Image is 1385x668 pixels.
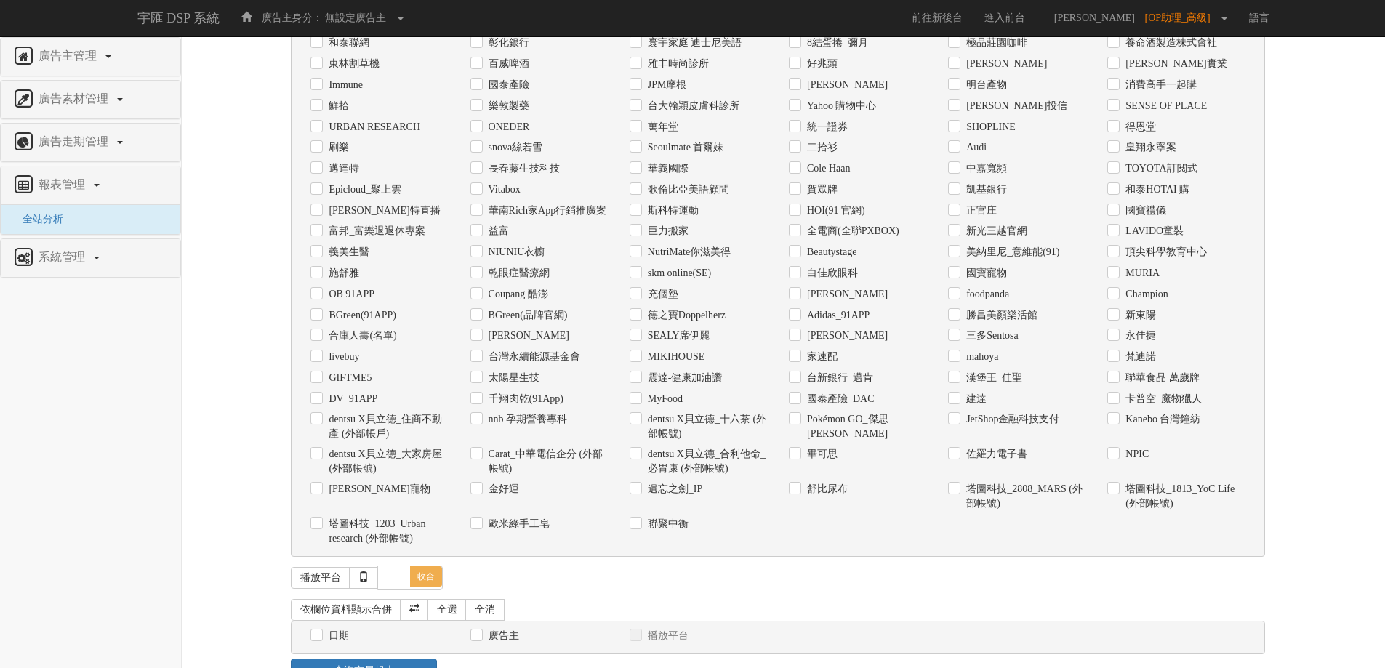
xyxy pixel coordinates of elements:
[644,204,699,218] label: 斯科特運動
[644,120,678,134] label: 萬年堂
[1122,482,1245,511] label: 塔圖科技_1813_YoC Life (外部帳號)
[485,57,529,71] label: 百威啤酒
[325,140,349,155] label: 刷樂
[1122,371,1200,385] label: 聯華食品 萬歲牌
[485,245,545,259] label: NIUNIU衣櫥
[1122,204,1166,218] label: 國寶禮儀
[325,204,440,218] label: [PERSON_NAME]特直播
[803,99,876,113] label: Yahoo 購物中心
[485,204,607,218] label: 華南Rich家App行銷推廣案
[1122,224,1184,238] label: LAVIDO童裝
[12,214,63,225] a: 全站分析
[1122,350,1156,364] label: 梵迪諾
[963,287,1009,302] label: foodpanda
[1145,12,1218,23] span: [OP助理_高級]
[1122,182,1189,197] label: 和泰HOTAI 購
[325,308,396,323] label: BGreen(91APP)
[803,412,926,441] label: Pokémon GO_傑思[PERSON_NAME]
[485,412,568,427] label: nnb 孕期營養專科
[325,350,359,364] label: livebuy
[325,182,401,197] label: Epicloud_聚上雲
[803,182,838,197] label: 賀眾牌
[644,99,739,113] label: 台大翰穎皮膚科診所
[12,45,169,68] a: 廣告主管理
[325,482,430,496] label: [PERSON_NAME]寵物
[963,308,1037,323] label: 勝昌美顏樂活館
[12,246,169,270] a: 系統管理
[325,78,363,92] label: Immune
[325,329,396,343] label: 合庫人壽(名單)
[803,392,875,406] label: 國泰產險_DAC
[803,266,858,281] label: 白佳欣眼科
[485,182,521,197] label: Vitabox
[427,599,467,621] a: 全選
[35,49,104,62] span: 廣告主管理
[963,161,1007,176] label: 中嘉寬頻
[803,36,868,50] label: 8結蛋捲_彌月
[1122,308,1156,323] label: 新東陽
[644,412,767,441] label: dentsu X貝立德_十六茶 (外部帳號)
[35,251,92,263] span: 系統管理
[644,287,678,302] label: 充個墊
[644,182,729,197] label: 歌倫比亞美語顧問
[325,629,349,643] label: 日期
[644,78,687,92] label: JPM摩根
[35,178,92,190] span: 報表管理
[803,140,838,155] label: 二拾衫
[410,566,442,587] span: 收合
[803,245,856,259] label: Beautystage
[485,350,580,364] label: 台灣永續能源基金會
[1122,329,1156,343] label: 永佳捷
[485,517,550,531] label: 歐米綠手工皂
[963,99,1067,113] label: [PERSON_NAME]投信
[35,135,116,148] span: 廣告走期管理
[803,120,848,134] label: 統一證券
[963,78,1007,92] label: 明台產物
[963,224,1027,238] label: 新光三越官網
[644,447,767,476] label: dentsu X貝立德_合利他命_必胃康 (外部帳號)
[644,161,689,176] label: 華義國際
[485,266,550,281] label: 乾眼症醫療網
[963,350,998,364] label: mahoya
[803,350,838,364] label: 家速配
[644,224,689,238] label: 巨力搬家
[485,78,529,92] label: 國泰產險
[803,287,888,302] label: [PERSON_NAME]
[485,482,519,496] label: 金好運
[485,287,548,302] label: Coupang 酷澎
[803,204,865,218] label: HOI(91 官網)
[1122,161,1197,176] label: TOYOTA訂閱式
[1122,78,1197,92] label: 消費高手一起購
[485,120,530,134] label: ONEDER
[963,266,1007,281] label: 國寶寵物
[644,140,724,155] label: Seoulmate 首爾妹
[963,120,1016,134] label: SHOPLINE
[485,140,543,155] label: snova絲若雪
[325,245,369,259] label: 義美生醫
[963,36,1027,50] label: 極品莊園咖啡
[803,371,873,385] label: 台新銀行_邁肯
[963,204,997,218] label: 正官庄
[1122,392,1202,406] label: 卡普空_魔物獵人
[963,392,987,406] label: 建達
[644,517,689,531] label: 聯聚中衡
[644,371,723,385] label: 震達-健康加油讚
[325,371,372,385] label: GIFTME5
[325,266,359,281] label: 施舒雅
[12,174,169,197] a: 報表管理
[1122,36,1217,50] label: 養命酒製造株式會社
[1122,412,1200,427] label: Kanebo 台灣鐘紡
[485,36,529,50] label: 彰化銀行
[644,482,702,496] label: 遺忘之劍_IP
[644,57,709,71] label: 雅丰時尚診所
[262,12,323,23] span: 廣告主身分：
[644,392,683,406] label: MyFood
[485,329,569,343] label: [PERSON_NAME]
[325,447,448,476] label: dentsu X貝立德_大家房屋 (外部帳號)
[644,245,731,259] label: NutriMate你滋美得
[1122,57,1227,71] label: [PERSON_NAME]實業
[963,482,1085,511] label: 塔圖科技_2808_MARS (外部帳號)
[325,392,377,406] label: DV_91APP
[485,224,509,238] label: 益富
[803,308,870,323] label: Adidas_91APP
